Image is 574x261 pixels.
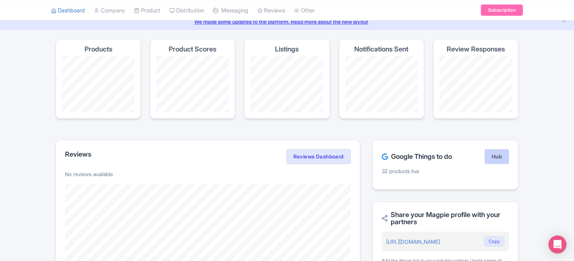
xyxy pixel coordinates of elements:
[275,45,299,53] h4: Listings
[382,153,452,160] h2: Google Things to do
[85,45,112,53] h4: Products
[485,149,509,164] a: Hub
[484,236,505,247] button: Copy
[65,170,351,178] p: No reviews available
[5,18,569,26] a: We made some updates to the platform. Read more about the new layout
[354,45,408,53] h4: Notifications Sent
[561,17,566,26] button: Close announcement
[447,45,505,53] h4: Review Responses
[382,167,509,175] p: 32 products live
[382,211,509,226] h2: Share your Magpie profile with your partners
[65,151,91,158] h2: Reviews
[548,235,566,253] div: Open Intercom Messenger
[286,149,351,164] a: Reviews Dashboard
[386,238,440,245] a: [URL][DOMAIN_NAME]
[169,45,216,53] h4: Product Scores
[481,5,523,16] a: Subscription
